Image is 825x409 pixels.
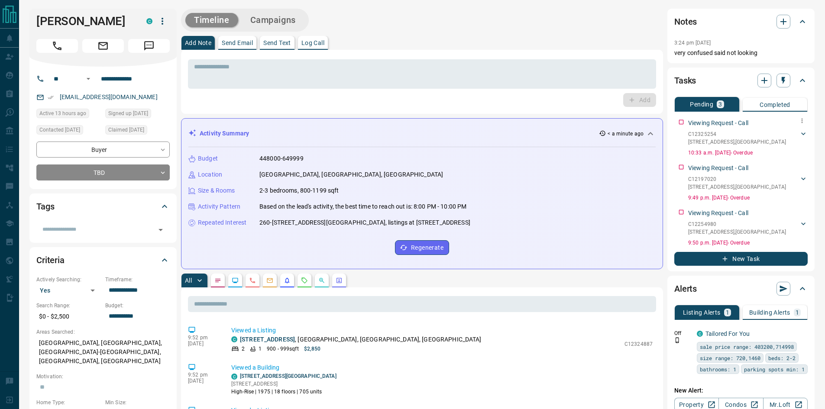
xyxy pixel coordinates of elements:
[700,354,760,362] span: size range: 720,1460
[700,365,736,374] span: bathrooms: 1
[39,109,86,118] span: Active 13 hours ago
[240,335,482,344] p: , [GEOGRAPHIC_DATA], [GEOGRAPHIC_DATA], [GEOGRAPHIC_DATA]
[749,309,790,316] p: Building Alerts
[36,309,101,324] p: $0 - $2,500
[796,309,799,316] p: 1
[36,164,170,180] div: TBD
[624,340,653,348] p: C12324887
[674,329,692,337] p: Off
[683,309,721,316] p: Listing Alerts
[688,209,748,218] p: Viewing Request - Call
[267,345,298,353] p: 900 - 999 sqft
[688,194,808,202] p: 9:49 p.m. [DATE] - Overdue
[674,252,808,266] button: New Task
[259,170,443,179] p: [GEOGRAPHIC_DATA], [GEOGRAPHIC_DATA], [GEOGRAPHIC_DATA]
[36,276,101,283] p: Actively Searching:
[36,39,78,53] span: Call
[198,202,240,211] p: Activity Pattern
[318,277,325,284] svg: Opportunities
[700,342,794,351] span: sale price range: 403200,714998
[231,374,237,380] div: condos.ca
[36,399,101,406] p: Home Type:
[705,330,750,337] a: Tailored For You
[82,39,124,53] span: Email
[231,380,336,388] p: [STREET_ADDRESS]
[48,94,54,100] svg: Email Verified
[240,373,336,379] a: [STREET_ADDRESS][GEOGRAPHIC_DATA]
[36,373,170,380] p: Motivation:
[242,345,245,353] p: 2
[188,341,218,347] p: [DATE]
[36,302,101,309] p: Search Range:
[36,125,101,137] div: Thu Dec 21 2023
[336,277,343,284] svg: Agent Actions
[688,164,748,173] p: Viewing Request - Call
[105,276,170,283] p: Timeframe:
[674,74,696,87] h2: Tasks
[674,11,808,32] div: Notes
[188,335,218,341] p: 9:52 pm
[688,119,748,128] p: Viewing Request - Call
[60,93,158,100] a: [EMAIL_ADDRESS][DOMAIN_NAME]
[188,126,656,142] div: Activity Summary< a minute ago
[726,309,729,316] p: 1
[690,101,713,107] p: Pending
[674,282,697,296] h2: Alerts
[284,277,291,284] svg: Listing Alerts
[36,142,170,158] div: Buyer
[242,13,304,27] button: Campaigns
[697,331,703,337] div: condos.ca
[83,74,94,84] button: Open
[768,354,796,362] span: beds: 2-2
[231,388,336,396] p: High-Rise | 1975 | 18 floors | 705 units
[222,40,253,46] p: Send Email
[108,126,144,134] span: Claimed [DATE]
[263,40,291,46] p: Send Text
[105,399,170,406] p: Min Size:
[674,15,697,29] h2: Notes
[259,218,470,227] p: 260-[STREET_ADDRESS][GEOGRAPHIC_DATA], listings at [STREET_ADDRESS]
[744,365,805,374] span: parking spots min: 1
[185,40,211,46] p: Add Note
[688,149,808,157] p: 10:33 a.m. [DATE] - Overdue
[231,336,237,342] div: condos.ca
[259,154,304,163] p: 448000-649999
[674,70,808,91] div: Tasks
[231,363,653,372] p: Viewed a Building
[36,14,133,28] h1: [PERSON_NAME]
[688,175,786,183] p: C12197020
[231,326,653,335] p: Viewed a Listing
[674,337,680,343] svg: Push Notification Only
[188,378,218,384] p: [DATE]
[36,200,54,213] h2: Tags
[608,130,644,138] p: < a minute ago
[240,336,295,343] a: [STREET_ADDRESS]
[36,328,170,336] p: Areas Searched:
[718,101,722,107] p: 3
[36,283,101,297] div: Yes
[688,130,786,138] p: C12325254
[105,302,170,309] p: Budget:
[674,278,808,299] div: Alerts
[688,239,808,247] p: 9:50 p.m. [DATE] - Overdue
[688,138,786,146] p: [STREET_ADDRESS] , [GEOGRAPHIC_DATA]
[214,277,221,284] svg: Notes
[36,250,170,271] div: Criteria
[198,154,218,163] p: Budget
[105,109,170,121] div: Sun Apr 23 2023
[232,277,239,284] svg: Lead Browsing Activity
[301,277,308,284] svg: Requests
[259,202,466,211] p: Based on the lead's activity, the best time to reach out is: 8:00 PM - 10:00 PM
[760,102,790,108] p: Completed
[36,253,65,267] h2: Criteria
[674,48,808,58] p: very confused said not looking
[395,240,449,255] button: Regenerate
[266,277,273,284] svg: Emails
[188,372,218,378] p: 9:52 pm
[688,219,808,238] div: C12254980[STREET_ADDRESS],[GEOGRAPHIC_DATA]
[688,129,808,148] div: C12325254[STREET_ADDRESS],[GEOGRAPHIC_DATA]
[259,345,262,353] p: 1
[688,220,786,228] p: C12254980
[198,218,246,227] p: Repeated Interest
[674,40,711,46] p: 3:24 pm [DATE]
